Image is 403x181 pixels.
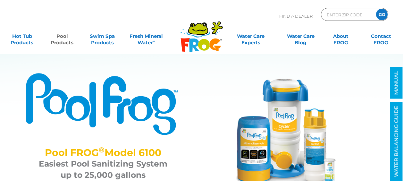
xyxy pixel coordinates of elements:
a: AboutFROG [325,30,356,43]
a: MANUAL [390,67,403,99]
a: Hot TubProducts [6,30,38,43]
a: Water CareBlog [285,30,316,43]
a: PoolProducts [46,30,78,43]
img: Product Logo [25,72,181,136]
a: ContactFROG [365,30,397,43]
sup: ® [99,145,105,154]
a: Swim SpaProducts [87,30,118,43]
h2: Pool FROG Model 6100 [33,147,173,158]
a: Water CareExperts [225,30,276,43]
a: WATER BALANCING GUIDE [390,102,403,181]
input: GO [376,9,388,20]
h3: Easiest Pool Sanitizing System up to 25,000 gallons [33,158,173,181]
sup: ∞ [153,39,155,43]
p: Find A Dealer [279,8,313,24]
a: Fresh MineralWater∞ [127,30,166,43]
img: Frog Products Logo [177,13,226,52]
